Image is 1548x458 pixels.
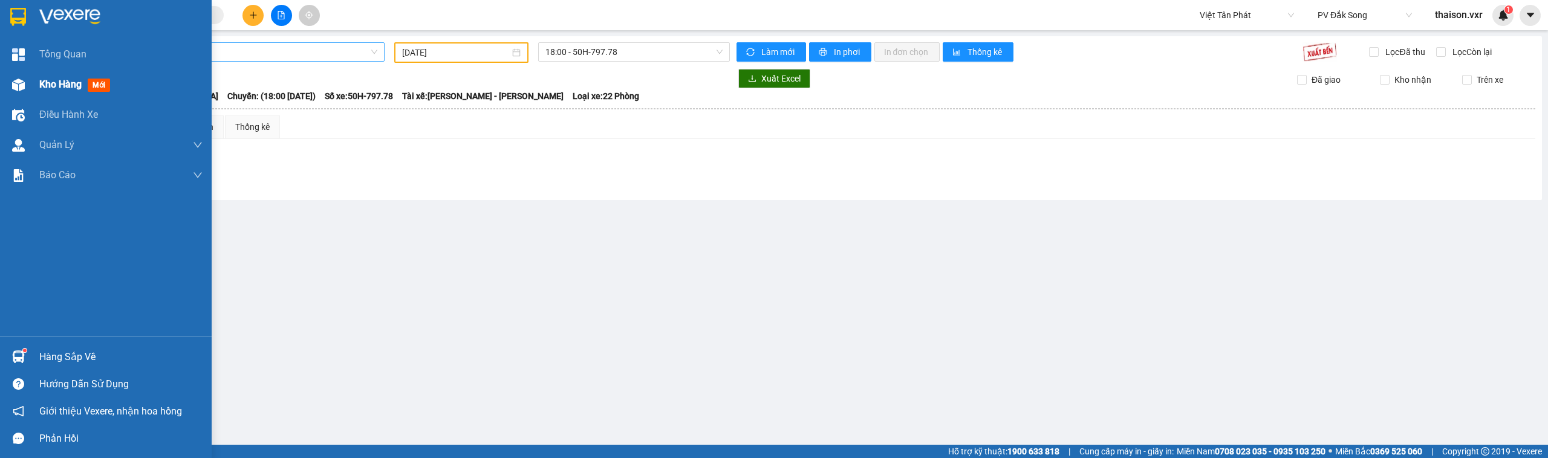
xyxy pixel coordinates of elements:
[12,350,25,363] img: warehouse-icon
[39,348,203,366] div: Hàng sắp về
[12,139,25,152] img: warehouse-icon
[1525,10,1536,21] span: caret-down
[1215,447,1325,456] strong: 0708 023 035 - 0935 103 250
[10,8,26,26] img: logo-vxr
[88,79,110,92] span: mới
[952,48,963,57] span: bar-chart
[402,89,564,103] span: Tài xế: [PERSON_NAME] - [PERSON_NAME]
[299,5,320,26] button: aim
[948,445,1059,458] span: Hỗ trợ kỹ thuật:
[1302,42,1337,62] img: 9k=
[1481,447,1489,456] span: copyright
[325,89,393,103] span: Số xe: 50H-797.78
[1307,73,1345,86] span: Đã giao
[1335,445,1422,458] span: Miền Bắc
[39,430,203,448] div: Phản hồi
[1472,73,1508,86] span: Trên xe
[1200,6,1294,24] span: Việt Tân Phát
[39,375,203,393] div: Hướng dẫn sử dụng
[12,169,25,182] img: solution-icon
[1390,73,1436,86] span: Kho nhận
[39,167,76,182] span: Báo cáo
[193,140,203,150] span: down
[39,404,182,419] span: Giới thiệu Vexere, nhận hoa hồng
[235,120,270,134] div: Thống kê
[1328,449,1332,454] span: ⚪️
[305,11,313,19] span: aim
[819,48,829,57] span: printer
[39,79,82,90] span: Kho hàng
[1431,445,1433,458] span: |
[1506,5,1511,14] span: 1
[809,42,871,62] button: printerIn phơi
[1068,445,1070,458] span: |
[1425,7,1492,22] span: thaison.vxr
[737,42,806,62] button: syncLàm mới
[242,5,264,26] button: plus
[1318,6,1412,24] span: PV Đắk Song
[738,69,810,88] button: downloadXuất Excel
[12,109,25,121] img: warehouse-icon
[1381,45,1426,59] span: Lọc Đã thu
[271,5,292,26] button: file-add
[1370,447,1422,456] strong: 0369 525 060
[545,43,723,61] span: 18:00 - 50H-797.78
[39,47,86,62] span: Tổng Quan
[746,48,756,57] span: sync
[39,107,98,122] span: Điều hành xe
[13,405,24,417] span: notification
[1177,445,1325,458] span: Miền Nam
[1504,5,1513,14] sup: 1
[968,45,1004,59] span: Thống kê
[1079,445,1174,458] span: Cung cấp máy in - giấy in:
[39,137,74,152] span: Quản Lý
[12,48,25,61] img: dashboard-icon
[13,378,24,390] span: question-circle
[943,42,1013,62] button: bar-chartThống kê
[277,11,285,19] span: file-add
[1520,5,1541,26] button: caret-down
[402,46,510,59] input: 02/08/2025
[1007,447,1059,456] strong: 1900 633 818
[761,45,796,59] span: Làm mới
[193,170,203,180] span: down
[13,433,24,444] span: message
[12,79,25,91] img: warehouse-icon
[1498,10,1509,21] img: icon-new-feature
[227,89,316,103] span: Chuyến: (18:00 [DATE])
[834,45,862,59] span: In phơi
[1448,45,1494,59] span: Lọc Còn lại
[23,349,27,352] sup: 1
[56,43,377,61] span: BX Miền Đông - Kon Plông
[249,11,258,19] span: plus
[874,42,940,62] button: In đơn chọn
[573,89,639,103] span: Loại xe: 22 Phòng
